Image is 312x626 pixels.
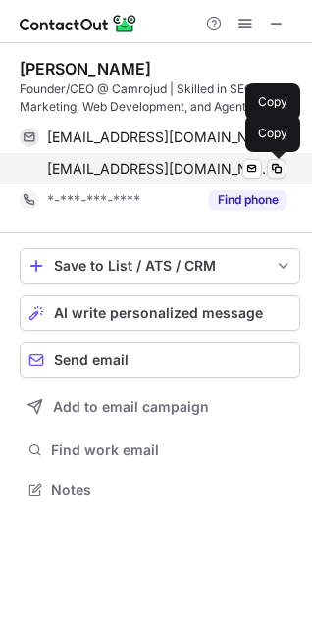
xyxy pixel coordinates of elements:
[54,258,266,274] div: Save to List / ATS / CRM
[54,352,129,368] span: Send email
[51,481,292,498] span: Notes
[20,59,151,78] div: [PERSON_NAME]
[20,437,300,464] button: Find work email
[20,476,300,503] button: Notes
[54,305,263,321] span: AI write personalized message
[20,342,300,378] button: Send email
[20,80,300,116] div: Founder/CEO @ Camrojud | Skilled in SEO, Digital Marketing, Web Development, and Agentic AI Autom...
[20,295,300,331] button: AI write personalized message
[20,12,137,35] img: ContactOut v5.3.10
[47,160,272,178] span: [EMAIL_ADDRESS][DOMAIN_NAME]
[51,442,292,459] span: Find work email
[20,248,300,284] button: save-profile-one-click
[47,129,272,146] span: [EMAIL_ADDRESS][DOMAIN_NAME]
[209,190,286,210] button: Reveal Button
[53,399,209,415] span: Add to email campaign
[20,390,300,425] button: Add to email campaign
